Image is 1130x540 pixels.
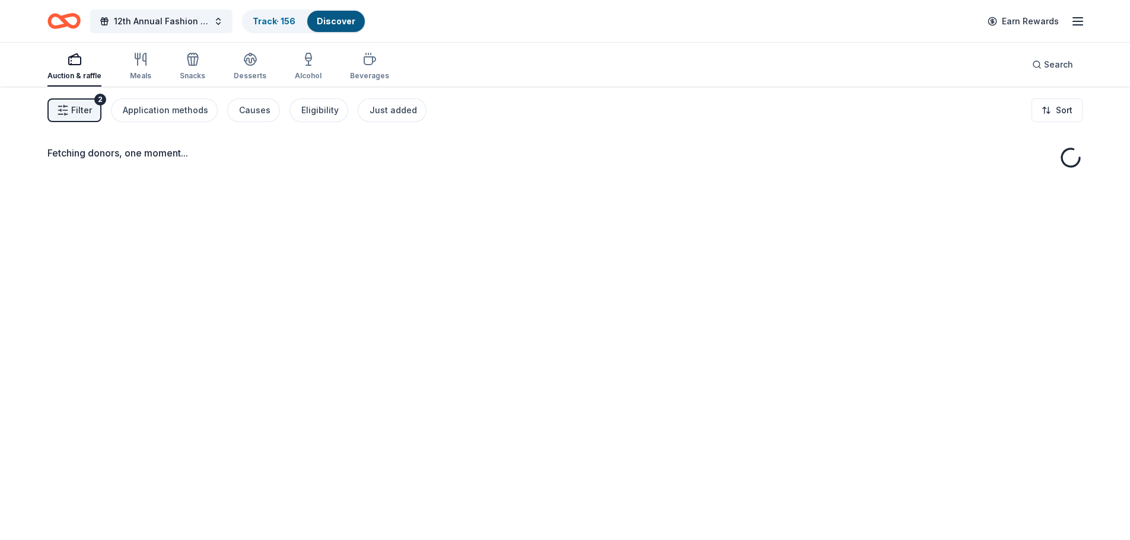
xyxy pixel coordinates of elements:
[242,9,366,33] button: Track· 156Discover
[1023,53,1083,76] button: Search
[47,98,101,122] button: Filter2
[253,16,295,26] a: Track· 156
[981,11,1066,32] a: Earn Rewards
[234,47,266,87] button: Desserts
[94,94,106,106] div: 2
[289,98,348,122] button: Eligibility
[350,71,389,81] div: Beverages
[47,146,1083,160] div: Fetching donors, one moment...
[227,98,280,122] button: Causes
[47,47,101,87] button: Auction & raffle
[295,71,322,81] div: Alcohol
[301,103,339,117] div: Eligibility
[317,16,355,26] a: Discover
[1044,57,1073,72] span: Search
[180,47,205,87] button: Snacks
[130,71,151,81] div: Meals
[114,14,209,28] span: 12th Annual Fashion Show
[123,103,208,117] div: Application methods
[1032,98,1083,122] button: Sort
[1056,103,1072,117] span: Sort
[358,98,426,122] button: Just added
[90,9,233,33] button: 12th Annual Fashion Show
[130,47,151,87] button: Meals
[234,71,266,81] div: Desserts
[47,71,101,81] div: Auction & raffle
[370,103,417,117] div: Just added
[71,103,92,117] span: Filter
[47,7,81,35] a: Home
[350,47,389,87] button: Beverages
[239,103,270,117] div: Causes
[180,71,205,81] div: Snacks
[295,47,322,87] button: Alcohol
[111,98,218,122] button: Application methods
